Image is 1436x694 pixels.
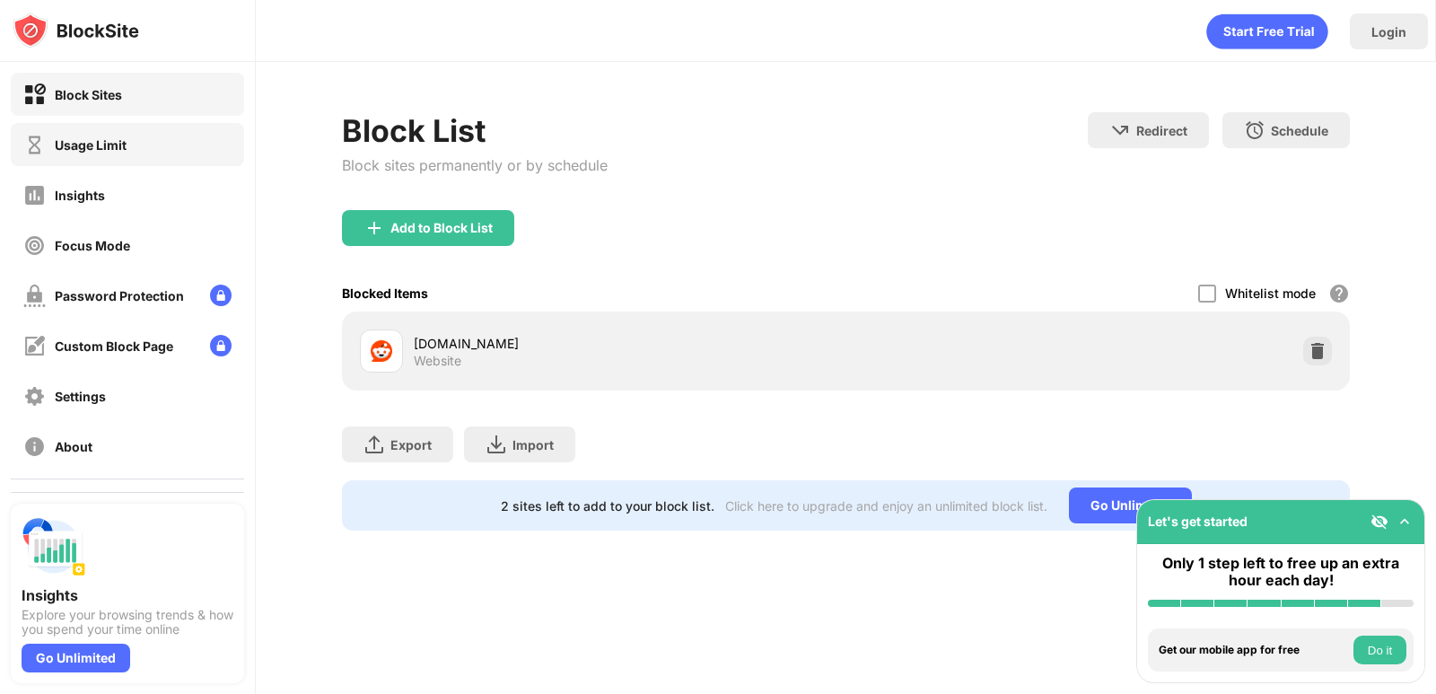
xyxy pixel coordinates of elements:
[55,137,127,153] div: Usage Limit
[55,439,92,454] div: About
[390,437,432,452] div: Export
[55,389,106,404] div: Settings
[342,286,428,301] div: Blocked Items
[342,112,608,149] div: Block List
[55,238,130,253] div: Focus Mode
[342,156,608,174] div: Block sites permanently or by schedule
[22,644,130,672] div: Go Unlimited
[23,335,46,357] img: customize-block-page-off.svg
[23,184,46,206] img: insights-off.svg
[1148,514,1248,529] div: Let's get started
[1271,123,1328,138] div: Schedule
[725,498,1047,514] div: Click here to upgrade and enjoy an unlimited block list.
[55,188,105,203] div: Insights
[22,608,233,637] div: Explore your browsing trends & how you spend your time online
[210,285,232,306] img: lock-menu.svg
[1206,13,1328,49] div: animation
[1225,286,1316,301] div: Whitelist mode
[1148,555,1414,589] div: Only 1 step left to free up an extra hour each day!
[23,234,46,257] img: focus-off.svg
[1353,636,1406,664] button: Do it
[1069,488,1192,523] div: Go Unlimited
[23,134,46,156] img: time-usage-off.svg
[23,385,46,408] img: settings-off.svg
[1371,24,1406,40] div: Login
[1396,513,1414,531] img: omni-setup-toggle.svg
[371,340,392,362] img: favicons
[210,335,232,356] img: lock-menu.svg
[390,221,493,235] div: Add to Block List
[501,498,714,514] div: 2 sites left to add to your block list.
[13,13,139,48] img: logo-blocksite.svg
[23,285,46,307] img: password-protection-off.svg
[414,334,846,353] div: [DOMAIN_NAME]
[1370,513,1388,531] img: eye-not-visible.svg
[414,353,461,369] div: Website
[23,83,46,106] img: block-on.svg
[512,437,554,452] div: Import
[1136,123,1187,138] div: Redirect
[55,338,173,354] div: Custom Block Page
[22,586,233,604] div: Insights
[55,87,122,102] div: Block Sites
[55,288,184,303] div: Password Protection
[22,514,86,579] img: push-insights.svg
[23,435,46,458] img: about-off.svg
[1159,644,1349,656] div: Get our mobile app for free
